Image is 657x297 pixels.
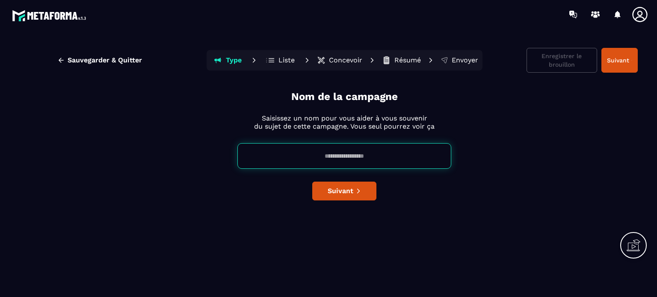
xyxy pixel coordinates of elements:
[601,48,638,73] button: Suivant
[261,52,300,69] button: Liste
[379,52,423,69] button: Résumé
[12,8,89,24] img: logo
[328,187,353,195] span: Suivant
[254,114,435,130] p: Saisissez un nom pour vous aider à vous souvenir du sujet de cette campagne. Vous seul pourrez vo...
[438,52,481,69] button: Envoyer
[452,56,478,65] p: Envoyer
[208,52,247,69] button: Type
[329,56,362,65] p: Concevoir
[312,182,376,200] button: Suivant
[394,56,421,65] p: Résumé
[226,56,242,65] p: Type
[291,90,398,104] p: Nom de la campagne
[314,52,365,69] button: Concevoir
[68,56,142,65] span: Sauvegarder & Quitter
[51,53,148,68] button: Sauvegarder & Quitter
[278,56,295,65] p: Liste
